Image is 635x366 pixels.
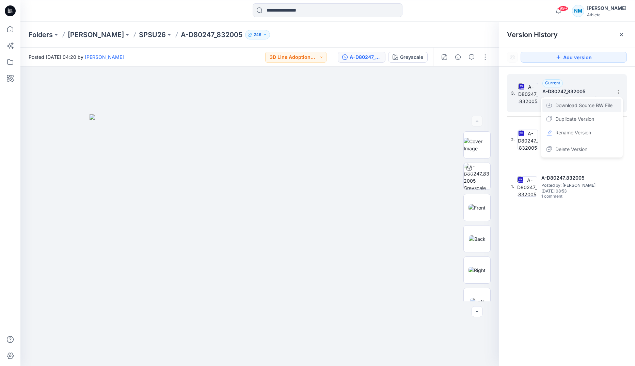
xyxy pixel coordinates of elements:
img: A-D80247_832005 [517,176,537,197]
span: Version History [507,31,558,39]
span: 99+ [558,6,568,11]
img: Back [469,235,486,243]
div: [PERSON_NAME] [587,4,626,12]
span: Posted by: Ivy Lee [542,96,610,102]
img: A-D80247_832005 Greyscale [464,163,490,189]
span: Posted by: Ivy Lee [541,182,609,189]
img: eyJhbGciOiJIUzI1NiIsImtpZCI6IjAiLCJzbHQiOiJzZXMiLCJ0eXAiOiJKV1QifQ.eyJkYXRhIjp7InR5cGUiOiJzdG9yYW... [90,114,430,366]
div: Athleta [587,12,626,17]
img: Right [469,267,486,274]
button: Details [453,52,463,63]
span: 3. [511,90,515,96]
p: A-D80247_832005 [181,30,242,39]
img: Left [470,298,484,305]
a: [PERSON_NAME] [85,54,124,60]
span: Download Source BW File [555,101,613,110]
img: Cover Image [464,138,490,152]
p: 246 [254,31,261,38]
div: NM [572,5,584,17]
span: 1 comment [541,194,589,199]
a: [PERSON_NAME] [68,30,124,39]
button: Show Hidden Versions [507,52,518,63]
a: SPSU26 [139,30,166,39]
button: Add version [521,52,627,63]
img: A-D80247_832005 [518,83,538,103]
span: Delete Version [555,145,587,153]
a: Folders [29,30,53,39]
span: Rename Version [555,129,591,137]
button: A-D80247_832005 [338,52,385,63]
span: 1. [511,183,514,189]
img: A-D80247_832005 [518,130,538,150]
button: Greyscale [388,52,428,63]
span: [DATE] 08:53 [541,189,609,194]
button: 246 [245,30,270,39]
button: Close [619,32,624,37]
img: Front [469,204,486,211]
h5: A-D80247_832005 [541,174,609,182]
span: 2. [511,137,515,143]
div: Greyscale [400,53,423,61]
span: Current [545,80,560,85]
span: Posted [DATE] 04:20 by [29,53,124,61]
div: A-D80247_832005 [350,53,381,61]
span: Duplicate Version [555,115,594,123]
h5: A-D80247_832005 [542,87,610,96]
